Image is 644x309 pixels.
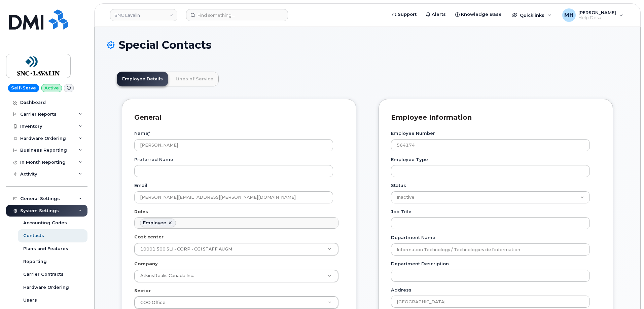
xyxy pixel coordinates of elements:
[134,261,158,267] label: Company
[134,182,147,189] label: Email
[140,300,166,305] span: COO Office
[107,39,628,51] h1: Special Contacts
[391,182,406,189] label: Status
[391,234,435,241] label: Department Name
[135,270,338,282] a: AtkinsRéalis Canada Inc.
[170,72,219,86] a: Lines of Service
[134,208,148,215] label: Roles
[391,113,596,122] h3: Employee Information
[391,208,412,215] label: Job Title
[134,234,164,240] label: Cost center
[134,113,339,122] h3: General
[140,273,194,278] span: AtkinsRéalis Canada Inc.
[391,287,412,293] label: Address
[134,130,150,137] label: Name
[148,130,150,136] abbr: required
[140,246,232,252] span: 10001.500 SLI - CORP - CGI STAFF AUGM
[143,220,166,226] div: Employee
[391,156,428,163] label: Employee Type
[135,243,338,255] a: 10001.500 SLI - CORP - CGI STAFF AUGM
[135,297,338,309] a: COO Office
[117,72,168,86] a: Employee Details
[391,261,449,267] label: Department Description
[134,287,151,294] label: Sector
[391,130,435,137] label: Employee Number
[134,156,173,163] label: Preferred Name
